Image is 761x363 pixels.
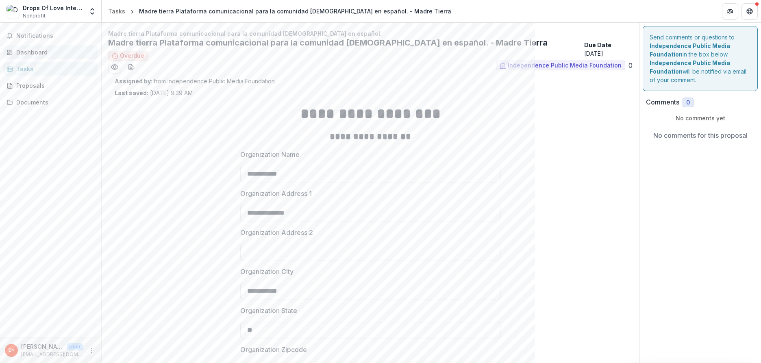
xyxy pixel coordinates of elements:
div: Proposals [16,81,91,90]
p: Organization Name [240,150,300,159]
p: No comments for this proposal [653,130,748,140]
button: Get Help [741,3,758,20]
div: Dashboard [16,48,91,57]
button: download-word-button [124,61,137,74]
button: Open entity switcher [87,3,98,20]
a: Dashboard [3,46,98,59]
span: Independence Public Media Foundation [508,62,622,69]
span: Nonprofit [23,12,46,20]
p: Organization City [240,267,294,276]
p: : [DATE] [584,41,633,58]
button: More [87,346,96,355]
p: User [67,343,83,350]
span: 0 [686,99,690,106]
a: Proposals [3,79,98,92]
p: Organization Address 1 [240,189,312,198]
span: Notifications [16,33,95,39]
nav: breadcrumb [105,5,454,17]
strong: Due Date [584,41,611,48]
button: Notifications [3,29,98,42]
a: Documents [3,96,98,109]
button: Partners [722,3,738,20]
p: Organization State [240,306,297,315]
div: Drops Of Love International [23,4,83,12]
p: [DATE] 9:39 AM [115,89,193,97]
div: Send comments or questions to in the box below. will be notified via email of your comment. [643,26,758,91]
strong: Assigned by [115,78,151,85]
strong: Independence Public Media Foundation [650,59,730,75]
div: Documents [16,98,91,107]
strong: Last saved: [115,89,148,96]
p: : from Independence Public Media Foundation [115,77,626,85]
p: [EMAIL_ADDRESS][DOMAIN_NAME] [21,351,83,358]
div: Tasks [16,65,91,73]
ul: 0 [496,61,633,70]
button: Preview 844c728b-0340-4e45-a415-28bdd4eae403.pdf [108,61,121,74]
strong: Independence Public Media Foundation [650,42,730,58]
div: Madre tierra Plataforma comunicacional para la comunidad [DEMOGRAPHIC_DATA] en español. - Madre T... [139,7,451,15]
p: No comments yet [646,114,754,122]
div: Edna Benavides <gplwaytoheaven@gmail.com> [9,348,15,353]
div: Tasks [108,7,125,15]
a: Tasks [3,62,98,76]
p: Madre tierra Plataforma comunicacional para la comunidad [DEMOGRAPHIC_DATA] en español. [108,29,633,38]
span: Overdue [120,52,144,59]
a: Tasks [105,5,128,17]
img: Drops Of Love International [7,5,20,18]
h2: Comments [646,98,679,106]
p: Organization Zipcode [240,345,307,354]
p: [PERSON_NAME] <[EMAIL_ADDRESS][DOMAIN_NAME]> [21,342,63,351]
h2: Madre tierra Plataforma comunicacional para la comunidad [DEMOGRAPHIC_DATA] en español. - Madre T... [108,38,581,48]
p: Organization Address 2 [240,228,313,237]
